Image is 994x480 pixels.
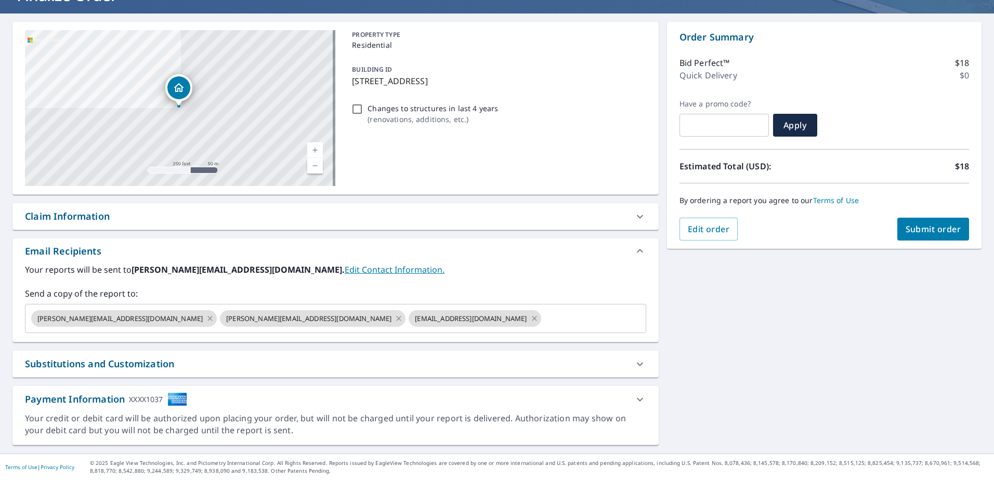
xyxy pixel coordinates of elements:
div: [EMAIL_ADDRESS][DOMAIN_NAME] [409,310,541,327]
div: Substitutions and Customization [25,357,174,371]
p: Changes to structures in last 4 years [368,103,498,114]
div: Claim Information [12,203,659,230]
div: [PERSON_NAME][EMAIL_ADDRESS][DOMAIN_NAME] [220,310,406,327]
a: Current Level 17, Zoom In [307,142,323,158]
button: Edit order [679,218,738,241]
button: Apply [773,114,817,137]
div: Email Recipients [12,238,659,263]
a: EditContactInfo [345,264,444,275]
div: [PERSON_NAME][EMAIL_ADDRESS][DOMAIN_NAME] [31,310,217,327]
p: $18 [955,57,969,69]
p: | [5,464,74,470]
a: Terms of Use [5,463,37,471]
p: Residential [352,39,642,50]
div: Dropped pin, building 1, Residential property, 149 Canyon Rim Ct Pipestem, WV 25979 [165,74,192,106]
label: Have a promo code? [679,99,769,109]
label: Your reports will be sent to [25,263,646,276]
span: Apply [781,119,809,131]
span: [PERSON_NAME][EMAIL_ADDRESS][DOMAIN_NAME] [31,314,209,324]
span: [PERSON_NAME][EMAIL_ADDRESS][DOMAIN_NAME] [220,314,398,324]
a: Terms of Use [813,195,859,205]
span: Edit order [688,223,730,235]
div: XXXX1037 [129,392,163,406]
p: $0 [960,69,969,82]
p: ( renovations, additions, etc. ) [368,114,498,125]
a: Privacy Policy [41,463,74,471]
a: Current Level 17, Zoom Out [307,158,323,174]
p: Bid Perfect™ [679,57,730,69]
button: Submit order [897,218,970,241]
p: BUILDING ID [352,65,392,74]
div: Claim Information [25,209,110,223]
span: [EMAIL_ADDRESS][DOMAIN_NAME] [409,314,533,324]
span: Submit order [906,223,961,235]
b: [PERSON_NAME][EMAIL_ADDRESS][DOMAIN_NAME]. [132,264,345,275]
div: Your credit or debit card will be authorized upon placing your order, but will not be charged unt... [25,412,646,436]
div: Email Recipients [25,244,101,258]
p: Quick Delivery [679,69,737,82]
label: Send a copy of the report to: [25,287,646,300]
p: Estimated Total (USD): [679,160,825,172]
p: [STREET_ADDRESS] [352,75,642,87]
div: Substitutions and Customization [12,351,659,377]
p: Order Summary [679,30,969,44]
div: Payment Information [25,392,187,406]
p: By ordering a report you agree to our [679,196,969,205]
div: Payment InformationXXXX1037cardImage [12,386,659,412]
p: $18 [955,160,969,172]
img: cardImage [167,392,187,406]
p: PROPERTY TYPE [352,30,642,39]
p: © 2025 Eagle View Technologies, Inc. and Pictometry International Corp. All Rights Reserved. Repo... [90,459,989,475]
